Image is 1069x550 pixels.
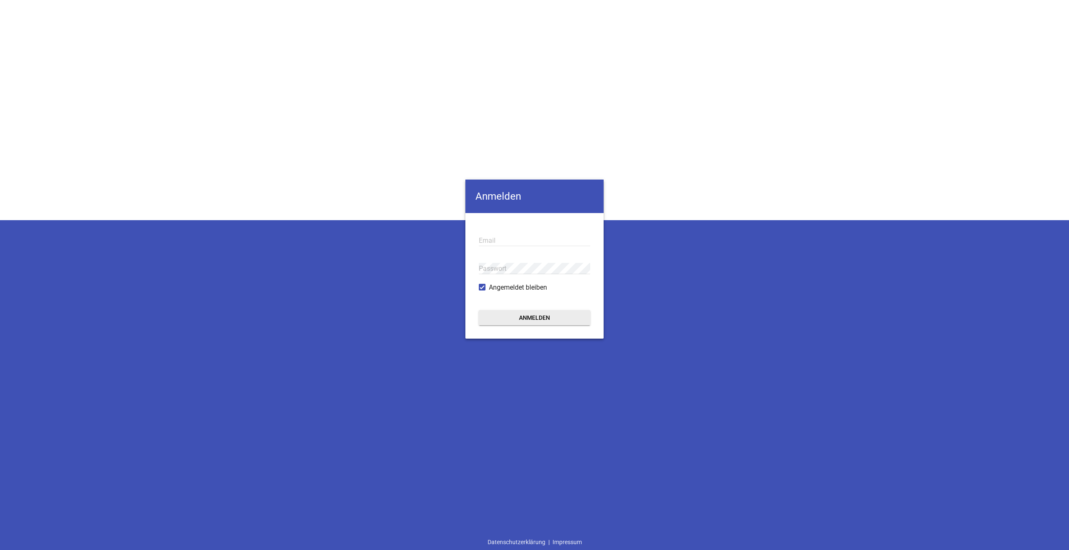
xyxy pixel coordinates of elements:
[479,310,590,325] button: Anmelden
[489,283,547,293] span: Angemeldet bleiben
[485,534,585,550] div: |
[550,534,585,550] a: Impressum
[465,180,604,213] h4: Anmelden
[485,534,548,550] a: Datenschutzerklärung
